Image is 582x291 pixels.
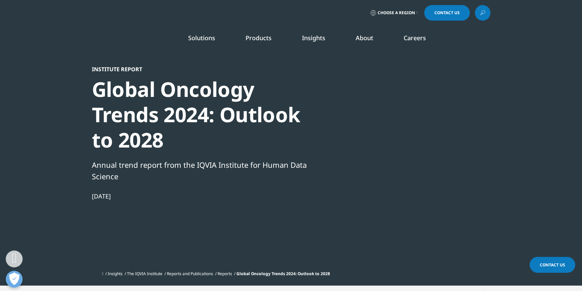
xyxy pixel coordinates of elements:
[356,34,373,42] a: About
[540,262,565,268] span: Contact Us
[92,192,324,200] div: [DATE]
[188,34,215,42] a: Solutions
[218,271,232,276] a: Reports
[378,10,415,16] span: Choose a Region
[424,5,470,21] a: Contact Us
[530,257,575,273] a: Contact Us
[302,34,325,42] a: Insights
[108,271,123,276] a: Insights
[149,24,490,55] nav: Primary
[434,11,460,15] span: Contact Us
[236,271,330,276] span: Global Oncology Trends 2024: Outlook to 2028
[92,77,324,153] div: Global Oncology Trends 2024: Outlook to 2028
[92,66,324,73] div: Institute Report
[6,271,23,288] button: Open Preferences
[92,159,324,182] div: Annual trend report from the IQVIA Institute for Human Data Science
[127,271,162,276] a: The IQVIA Institute
[167,271,213,276] a: Reports and Publications
[246,34,272,42] a: Products
[404,34,426,42] a: Careers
